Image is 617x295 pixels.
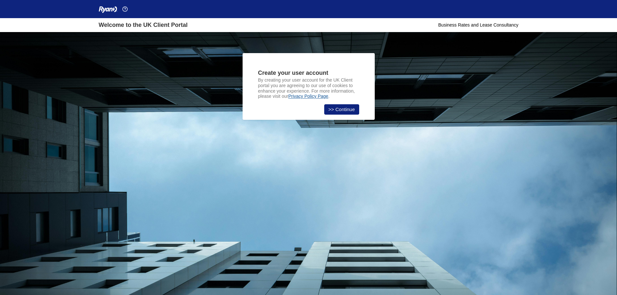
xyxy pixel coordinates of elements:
[258,69,359,77] div: Create your user account
[99,21,188,29] div: Welcome to the UK Client Portal
[258,77,359,99] p: By creating your user account for the UK Client portal you are agreeing to our use of cookies to ...
[122,6,128,12] img: Help
[438,22,518,28] div: Business Rates and Lease Consultancy
[324,104,359,115] a: >> Continue
[288,94,328,99] a: Privacy Policy Page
